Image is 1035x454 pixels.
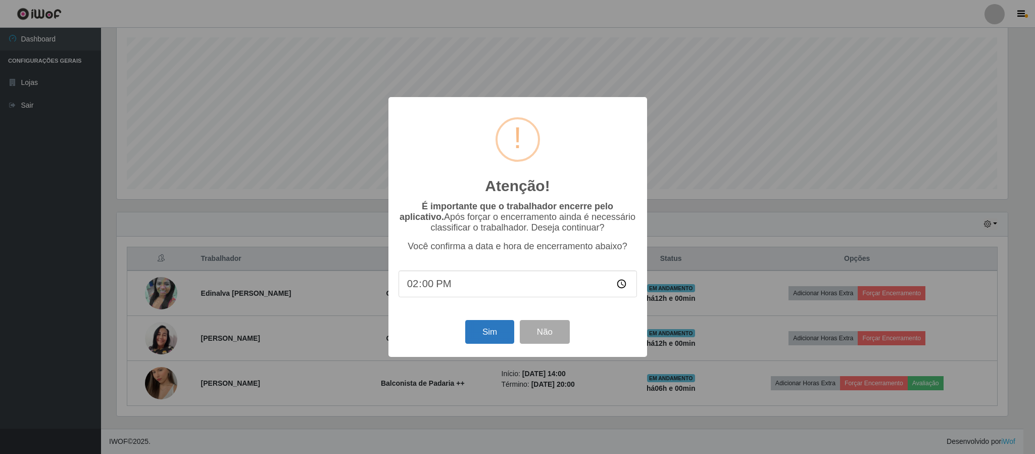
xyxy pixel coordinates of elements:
button: Não [520,320,570,344]
h2: Atenção! [485,177,550,195]
p: Após forçar o encerramento ainda é necessário classificar o trabalhador. Deseja continuar? [399,201,637,233]
button: Sim [465,320,514,344]
p: Você confirma a data e hora de encerramento abaixo? [399,241,637,252]
b: É importante que o trabalhador encerre pelo aplicativo. [400,201,613,222]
